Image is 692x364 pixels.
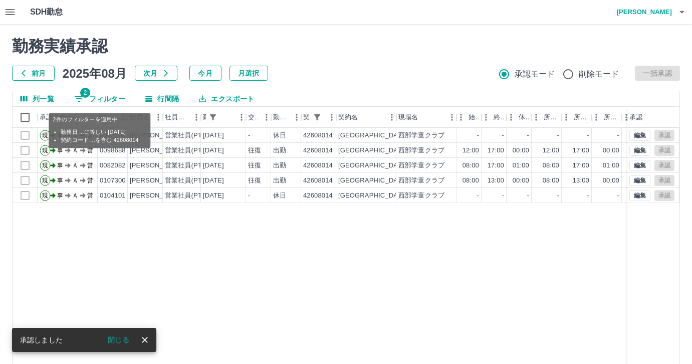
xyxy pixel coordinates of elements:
div: 08:00 [463,161,479,170]
div: 2件のフィルターを適用中 [53,115,146,144]
button: 今月 [189,66,221,81]
text: 営 [87,177,93,184]
button: 編集 [629,190,650,201]
div: - [557,131,559,140]
div: 終業 [482,107,507,128]
div: 往復 [248,176,261,186]
text: Ａ [72,162,78,169]
div: 00:00 [513,176,529,186]
div: 契約コード [301,107,336,128]
div: 休日 [273,131,286,140]
div: 所定休憩 [604,107,620,128]
button: 列選択 [13,91,62,106]
text: 事 [57,177,63,184]
button: メニュー [384,110,399,125]
div: 始業 [456,107,482,128]
div: 17:00 [573,161,589,170]
button: フィルター表示 [310,110,324,124]
div: 勤務区分 [273,107,289,128]
div: 休憩 [519,107,530,128]
div: 社員区分 [165,107,189,128]
div: 17:00 [488,146,504,155]
button: 行間隔 [137,91,187,106]
div: 42608014 [303,131,333,140]
li: 契約コード ...を含む 42608014 [61,136,138,144]
div: - [477,191,479,201]
div: [PERSON_NAME] [130,131,184,140]
div: 勤務区分 [271,107,301,128]
div: 往復 [248,161,261,170]
button: 編集 [629,175,650,186]
div: [PERSON_NAME] [130,161,184,170]
div: 交通費 [246,107,271,128]
div: 営業社員(PT契約) [165,176,217,186]
div: 1件のフィルターを適用中 [310,110,324,124]
div: [PERSON_NAME] [130,191,184,201]
button: メニュー [234,110,249,125]
div: 出勤 [273,146,286,155]
div: 08:00 [543,161,559,170]
div: 所定終業 [562,107,592,128]
div: 0082082 [100,161,126,170]
button: 前月 [12,66,55,81]
div: - [617,191,619,201]
div: 17:00 [573,146,589,155]
text: 事 [57,192,63,199]
div: 始業 [469,107,480,128]
div: [PERSON_NAME] [130,176,184,186]
div: [DATE] [203,131,224,140]
div: [PERSON_NAME] [130,146,184,155]
div: - [617,131,619,140]
div: 42608014 [303,176,333,186]
div: 00:00 [513,146,529,155]
div: - [502,191,504,201]
button: 閉じる [100,332,137,347]
div: 13:00 [573,176,589,186]
div: - [527,131,529,140]
div: 現場名 [396,107,456,128]
div: 承認 [629,107,642,128]
div: [DATE] [203,161,224,170]
div: 現場名 [398,107,418,128]
div: 42608014 [303,161,333,170]
div: 交通費 [248,107,259,128]
text: Ａ [72,192,78,199]
div: [GEOGRAPHIC_DATA] [338,131,407,140]
text: 事 [57,162,63,169]
div: 往復 [248,146,261,155]
div: 00:00 [603,176,619,186]
div: 営業社員(PT契約) [165,191,217,201]
text: 現 [42,162,48,169]
div: 42608014 [303,146,333,155]
div: 12:00 [463,146,479,155]
button: 次月 [135,66,177,81]
div: 0098688 [100,146,126,155]
div: 1件のフィルターを適用中 [206,110,220,124]
text: 営 [87,162,93,169]
div: 営業社員(PT契約) [165,146,217,155]
text: Ａ [72,177,78,184]
div: 営業社員(PT契約) [165,131,217,140]
span: 削除モード [579,68,619,80]
div: 01:00 [603,161,619,170]
text: Ａ [72,147,78,154]
text: 営 [87,192,93,199]
div: - [527,191,529,201]
div: 西部学童クラブ [398,176,444,186]
div: 所定休憩 [592,107,622,128]
div: 契約名 [338,107,358,128]
button: メニュー [259,110,274,125]
div: 12:00 [543,146,559,155]
div: 休日 [273,191,286,201]
div: 西部学童クラブ [398,161,444,170]
div: 社員名 [128,107,163,128]
div: [GEOGRAPHIC_DATA] [338,191,407,201]
button: 編集 [629,130,650,141]
div: 営業社員(PT契約) [165,161,217,170]
div: 西部学童クラブ [398,146,444,155]
text: 営 [87,147,93,154]
button: フィルター表示 [66,91,133,106]
div: [GEOGRAPHIC_DATA] [338,161,407,170]
div: 承認しました [20,331,63,349]
div: 出勤 [273,161,286,170]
